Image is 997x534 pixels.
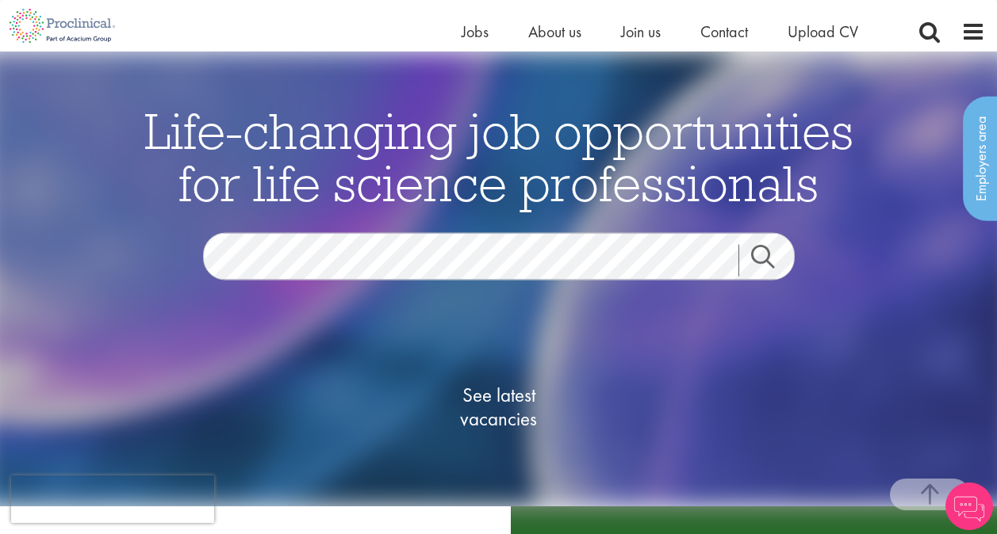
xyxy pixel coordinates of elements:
a: Upload CV [788,21,858,42]
a: Contact [700,21,748,42]
a: Job search submit button [738,244,807,276]
img: Chatbot [945,483,993,530]
span: Life-changing job opportunities for life science professionals [144,98,853,214]
a: About us [528,21,581,42]
span: See latest vacancies [420,383,578,430]
a: Join us [621,21,661,42]
iframe: reCAPTCHA [11,475,214,523]
a: See latestvacancies [420,319,578,494]
a: Jobs [462,21,489,42]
